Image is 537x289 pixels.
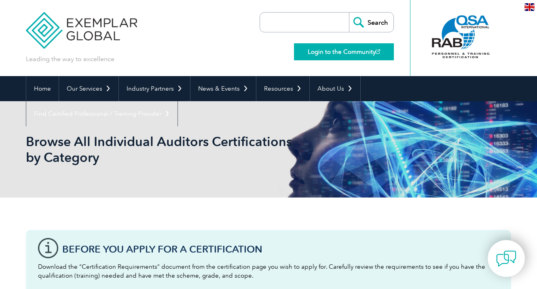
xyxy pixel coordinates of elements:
[26,55,114,64] p: Leading the way to excellence
[26,76,59,101] a: Home
[38,262,499,280] p: Download the “Certification Requirements” document from the certification page you wish to apply ...
[376,49,380,54] img: open_square.png
[26,101,178,126] a: Find Certified Professional / Training Provider
[349,13,393,32] input: Search
[59,76,118,101] a: Our Services
[256,76,309,101] a: Resources
[119,76,190,101] a: Industry Partners
[62,244,499,254] h3: Before You Apply For a Certification
[190,76,256,101] a: News & Events
[524,3,535,11] img: en
[496,249,516,269] img: contact-chat.png
[294,43,394,60] a: Login to the Community
[26,134,336,165] h1: Browse All Individual Auditors Certifications by Category
[310,76,360,101] a: About Us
